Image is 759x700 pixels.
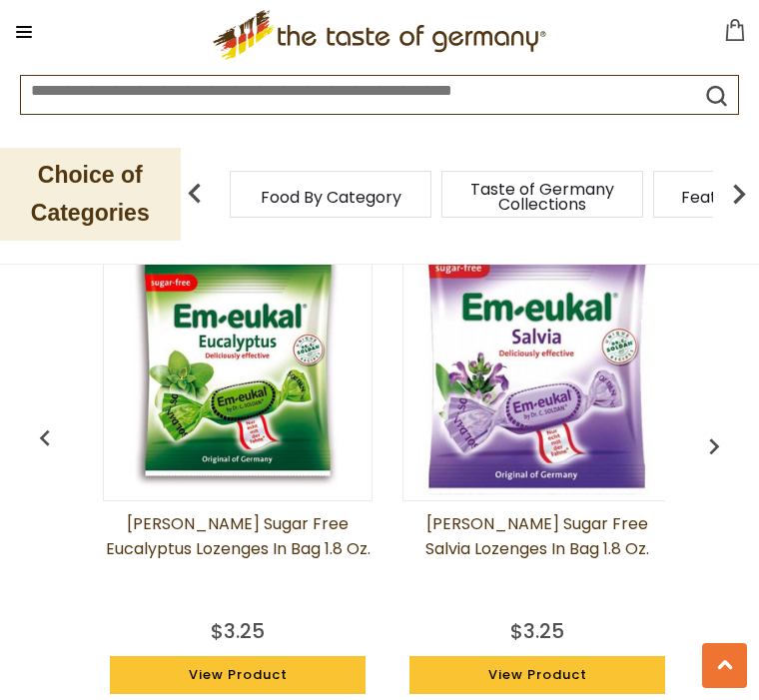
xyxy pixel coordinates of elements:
[110,656,367,694] a: View Product
[462,182,622,212] a: Taste of Germany Collections
[104,228,372,495] img: Dr. Soldan Sugar Free Eucalyptus Lozenges in Bag 1.8 oz.
[719,174,759,214] img: next arrow
[402,511,672,611] a: [PERSON_NAME] Sugar Free Salvia Lozenges in Bag 1.8 oz.
[510,616,564,646] div: $3.25
[175,174,215,214] img: previous arrow
[403,228,671,495] img: Dr. Soldan Sugar Free Salvia Lozenges in Bag 1.8 oz.
[103,511,373,611] a: [PERSON_NAME] Sugar Free Eucalyptus Lozenges in Bag 1.8 oz.
[261,190,401,205] a: Food By Category
[211,616,265,646] div: $3.25
[29,422,61,454] img: previous arrow
[409,656,666,694] a: View Product
[698,430,730,462] img: previous arrow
